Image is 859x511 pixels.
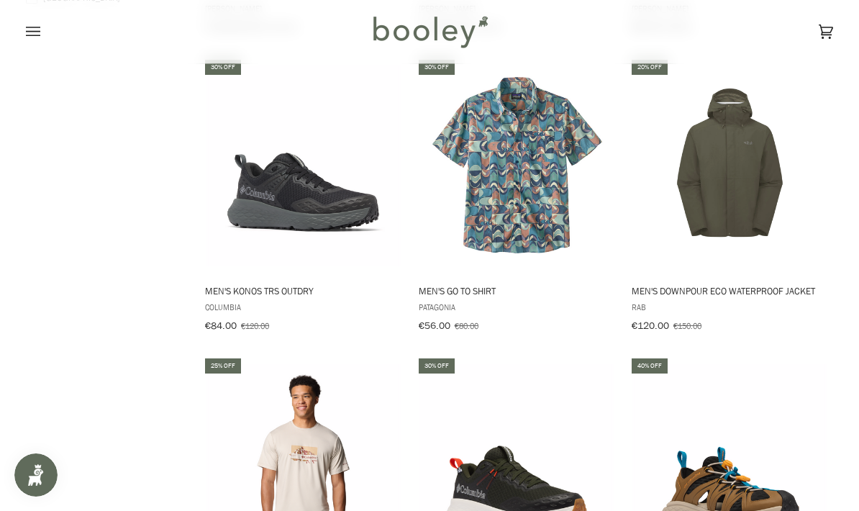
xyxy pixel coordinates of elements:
div: 30% off [205,60,241,75]
span: Men's Konos TRS OutDry [205,284,401,297]
span: €150.00 [673,320,701,332]
div: 20% off [632,60,668,75]
span: €80.00 [455,320,478,332]
a: Men's Downpour Eco Waterproof Jacket [630,58,830,337]
span: €84.00 [205,319,237,333]
img: Columbia Men's Konos TRS OutDry Black / Grill - Booley Galway [203,65,404,266]
div: 30% off [419,60,455,75]
a: Men's Konos TRS OutDry [203,58,404,337]
div: 25% off [205,358,241,374]
div: 40% off [632,358,668,374]
img: Patagonia Men's Go To Shirt Swallowtail Geo / Still Blue - Booley Galway [417,65,617,266]
span: €120.00 [632,319,669,333]
span: €56.00 [419,319,450,333]
span: Patagonia [419,301,615,313]
span: €120.00 [241,320,269,332]
div: 30% off [419,358,455,374]
span: Columbia [205,301,401,313]
iframe: Button to open loyalty program pop-up [14,453,58,497]
img: Booley [367,11,493,53]
a: Men's Go To Shirt [417,58,617,337]
span: Rab [632,301,828,313]
span: Men's Downpour Eco Waterproof Jacket [632,284,828,297]
span: Men's Go To Shirt [419,284,615,297]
